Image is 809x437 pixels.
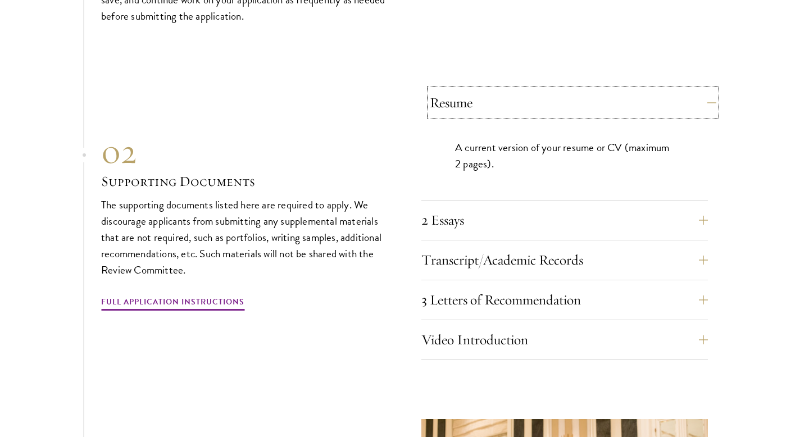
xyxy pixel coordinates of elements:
[421,326,708,353] button: Video Introduction
[430,89,716,116] button: Resume
[101,131,388,172] div: 02
[421,286,708,313] button: 3 Letters of Recommendation
[421,207,708,234] button: 2 Essays
[455,139,674,172] p: A current version of your resume or CV (maximum 2 pages).
[101,172,388,191] h3: Supporting Documents
[101,197,388,278] p: The supporting documents listed here are required to apply. We discourage applicants from submitt...
[101,295,244,312] a: Full Application Instructions
[421,247,708,274] button: Transcript/Academic Records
